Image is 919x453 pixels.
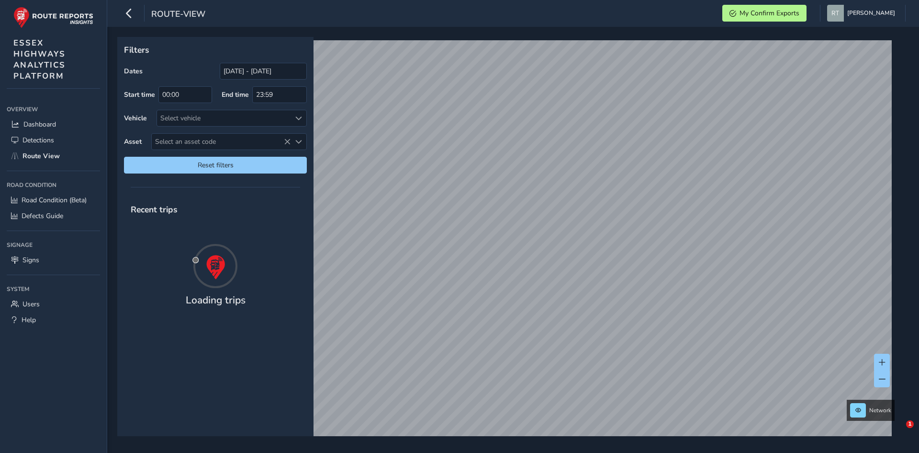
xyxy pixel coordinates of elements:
a: Road Condition (Beta) [7,192,100,208]
span: Route View [22,151,60,161]
div: Select vehicle [157,110,291,126]
span: Recent trips [124,197,184,222]
h4: Loading trips [186,294,246,306]
div: Select an asset code [291,134,306,150]
button: Reset filters [124,157,307,174]
img: diamond-layout [827,5,844,22]
span: My Confirm Exports [740,9,799,18]
span: Users [22,300,40,309]
span: Network [869,407,891,414]
a: Defects Guide [7,208,100,224]
div: Road Condition [7,178,100,192]
span: Dashboard [23,120,56,129]
span: Road Condition (Beta) [22,196,87,205]
img: rr logo [13,7,93,28]
canvas: Map [121,40,892,447]
a: Detections [7,132,100,148]
span: Signs [22,256,39,265]
a: Dashboard [7,116,100,132]
iframe: Intercom live chat [886,420,909,443]
label: Vehicle [124,114,147,123]
label: Start time [124,90,155,99]
span: [PERSON_NAME] [847,5,895,22]
span: 1 [906,420,914,428]
span: Defects Guide [22,211,63,221]
label: Dates [124,67,143,76]
a: Users [7,296,100,312]
span: Help [22,315,36,325]
div: Overview [7,102,100,116]
label: Asset [124,137,142,146]
a: Signs [7,252,100,268]
label: End time [222,90,249,99]
div: System [7,282,100,296]
span: Reset filters [131,161,300,170]
button: My Confirm Exports [722,5,807,22]
p: Filters [124,44,307,56]
a: Help [7,312,100,328]
button: [PERSON_NAME] [827,5,898,22]
span: Select an asset code [152,134,291,150]
div: Signage [7,238,100,252]
span: ESSEX HIGHWAYS ANALYTICS PLATFORM [13,37,66,81]
a: Route View [7,148,100,164]
span: Detections [22,136,54,145]
span: route-view [151,8,205,22]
